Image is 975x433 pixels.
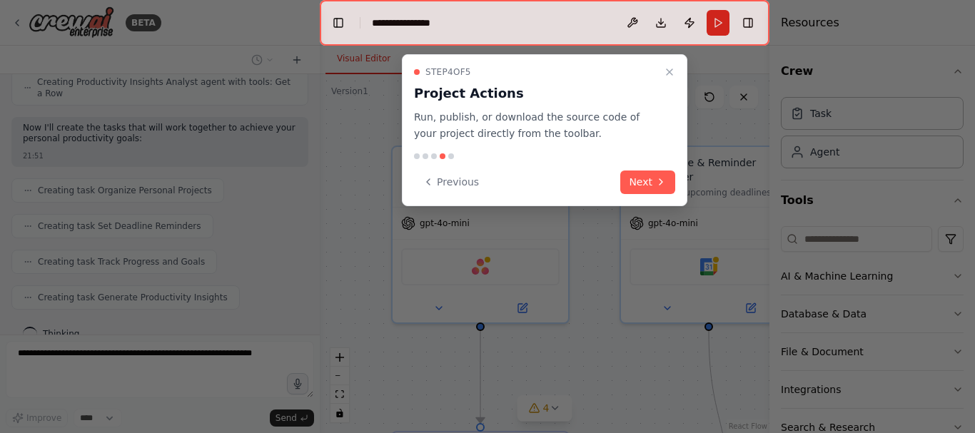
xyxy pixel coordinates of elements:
span: Step 4 of 5 [425,66,471,78]
h3: Project Actions [414,83,658,103]
button: Previous [414,170,487,194]
button: Next [620,170,675,194]
p: Run, publish, or download the source code of your project directly from the toolbar. [414,109,658,142]
button: Close walkthrough [661,63,678,81]
button: Hide left sidebar [328,13,348,33]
